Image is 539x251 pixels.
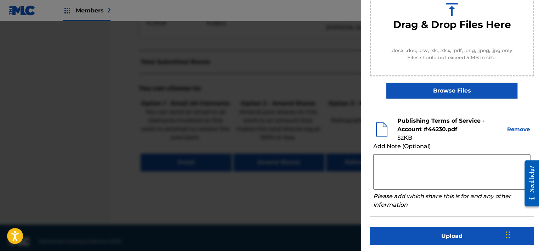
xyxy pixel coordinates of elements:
[504,217,539,251] iframe: Chat Widget
[519,155,539,212] iframe: Resource Center
[397,117,484,133] b: Publishing Terms of Service - Account #44230.pdf
[76,6,110,15] span: Members
[373,121,390,138] img: file-icon
[8,5,36,16] img: MLC Logo
[386,83,517,99] label: Browse Files
[107,7,110,14] span: 2
[373,193,511,208] i: Please add which share this is for and any other information
[385,47,519,61] span: .docx, .doc, .csv, .xls, .xlsx, .pdf, .png, .jpeg, .jpg only. Files should not exceed 5 MB in size.
[370,227,534,245] button: Upload
[373,142,531,151] div: Add Note (Optional)
[393,18,511,31] h3: Drag & Drop Files Here
[506,224,510,245] div: Drag
[397,134,499,142] div: 52 KB
[506,125,531,134] button: Remove
[63,6,72,15] img: Top Rightsholders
